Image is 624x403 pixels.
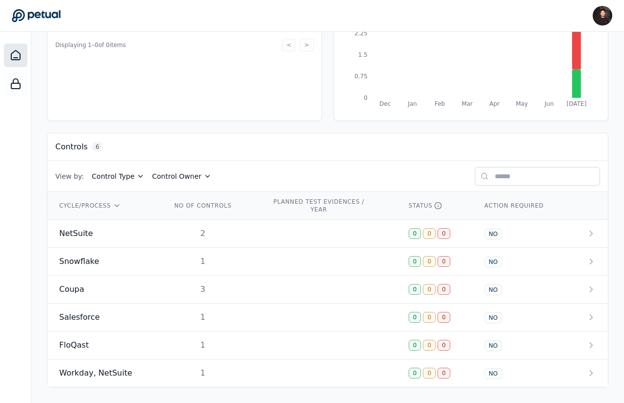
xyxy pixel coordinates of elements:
tspan: Dec [379,100,391,107]
tspan: 0.75 [354,73,368,80]
div: 0 [409,340,421,351]
a: Go to Dashboard [12,9,61,23]
div: 0 [423,284,436,295]
div: PLANNED TEST EVIDENCES / YEAR [272,198,366,213]
div: 0 [423,340,436,351]
div: 0 [423,368,436,379]
span: Coupa [59,284,84,295]
span: 6 [92,142,103,152]
button: Control Type [92,171,144,181]
div: 1 [171,311,234,323]
div: CYCLE/PROCESS [59,202,148,210]
div: NO OF CONTROLS [171,202,234,210]
tspan: Mar [462,100,473,107]
div: 0 [409,312,421,323]
div: 3 [171,284,234,295]
span: Salesforce [59,311,100,323]
div: NO [485,312,502,323]
div: 0 [438,228,450,239]
tspan: Feb [435,100,445,107]
div: 0 [423,256,436,267]
a: Dashboard [4,44,27,67]
tspan: 0 [364,95,368,101]
button: Control Owner [152,171,211,181]
div: 1 [171,367,234,379]
div: 0 [438,284,450,295]
div: 1 [171,256,234,267]
th: ACTION REQUIRED [473,192,569,220]
div: NO [485,368,502,379]
span: Snowflake [59,256,99,267]
tspan: 1.5 [358,51,367,58]
div: NO [485,284,502,295]
button: > [300,39,313,51]
span: View by: [55,171,84,181]
tspan: 2.25 [354,30,368,37]
div: 0 [423,312,436,323]
div: NO [485,340,502,351]
div: 1 [171,339,234,351]
div: 0 [438,340,450,351]
tspan: [DATE] [567,100,586,107]
div: NO [485,229,502,239]
div: 0 [423,228,436,239]
div: STATUS [409,202,461,210]
span: Workday, NetSuite [59,367,132,379]
div: 0 [438,312,450,323]
div: 2 [171,228,234,239]
span: Displaying 1– 0 of 0 items [55,41,126,49]
a: SOC [4,72,27,95]
span: FloQast [59,339,89,351]
div: 0 [409,368,421,379]
button: < [282,39,296,51]
div: 0 [438,368,450,379]
div: 0 [409,284,421,295]
tspan: Jun [544,100,554,107]
tspan: Jan [407,100,416,107]
tspan: May [516,100,528,107]
span: NetSuite [59,228,93,239]
div: 0 [409,228,421,239]
div: 0 [438,256,450,267]
div: NO [485,257,502,267]
div: 0 [409,256,421,267]
tspan: Apr [489,100,500,107]
img: James Lee [593,6,612,25]
h3: Controls [55,141,88,153]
